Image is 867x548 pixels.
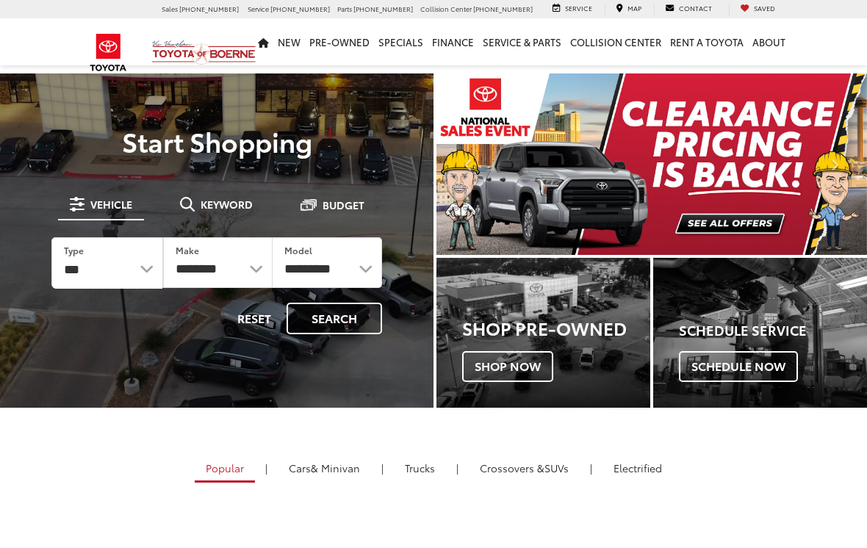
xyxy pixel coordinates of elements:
li: | [586,461,596,475]
a: Rent a Toyota [666,18,748,65]
li: | [378,461,387,475]
img: Clearance Pricing Is Back [436,73,867,255]
a: Map [605,4,652,15]
span: Parts [337,4,352,13]
span: Service [565,3,592,12]
a: Schedule Service Schedule Now [653,258,867,408]
span: Sales [162,4,178,13]
label: Make [176,244,199,256]
label: Type [64,244,84,256]
a: About [748,18,790,65]
label: Model [284,244,312,256]
span: Contact [679,3,712,12]
div: carousel slide number 1 of 2 [436,73,867,255]
a: Finance [428,18,478,65]
a: Popular [195,455,255,483]
span: Crossovers & [480,461,544,475]
h3: Shop Pre-Owned [462,318,650,337]
span: [PHONE_NUMBER] [473,4,533,13]
a: Cars [278,455,371,480]
span: Schedule Now [679,351,798,382]
span: Vehicle [90,199,132,209]
span: Budget [323,200,364,210]
a: Trucks [394,455,446,480]
span: Map [627,3,641,12]
img: Toyota [81,29,136,76]
div: Toyota [653,258,867,408]
a: SUVs [469,455,580,480]
span: [PHONE_NUMBER] [270,4,330,13]
span: & Minivan [311,461,360,475]
img: Vic Vaughan Toyota of Boerne [151,40,256,65]
li: | [262,461,271,475]
span: Service [248,4,269,13]
span: Collision Center [420,4,472,13]
a: Electrified [602,455,673,480]
span: Saved [754,3,775,12]
a: Service & Parts: Opens in a new tab [478,18,566,65]
span: [PHONE_NUMBER] [179,4,239,13]
a: Shop Pre-Owned Shop Now [436,258,650,408]
li: | [453,461,462,475]
a: Pre-Owned [305,18,374,65]
a: Collision Center [566,18,666,65]
p: Start Shopping [31,126,403,156]
button: Click to view next picture. [802,103,867,226]
span: [PHONE_NUMBER] [353,4,413,13]
a: Home [253,18,273,65]
span: Shop Now [462,351,553,382]
a: Contact [654,4,723,15]
a: New [273,18,305,65]
button: Click to view previous picture. [436,103,501,226]
section: Carousel section with vehicle pictures - may contain disclaimers. [436,73,867,255]
a: Specials [374,18,428,65]
div: Toyota [436,258,650,408]
a: Service [542,4,603,15]
button: Reset [225,303,284,334]
a: My Saved Vehicles [729,4,786,15]
h4: Schedule Service [679,323,867,338]
button: Search [287,303,382,334]
span: Keyword [201,199,253,209]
